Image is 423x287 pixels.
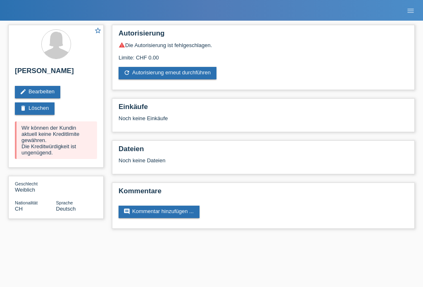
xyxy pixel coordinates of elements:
div: Weiblich [15,180,56,193]
i: edit [20,88,26,95]
i: refresh [124,69,130,76]
a: star_border [94,27,102,36]
a: refreshAutorisierung erneut durchführen [119,67,216,79]
span: Deutsch [56,206,76,212]
a: editBearbeiten [15,86,60,98]
h2: [PERSON_NAME] [15,67,97,79]
h2: Einkäufe [119,103,408,115]
span: Geschlecht [15,181,38,186]
h2: Kommentare [119,187,408,199]
i: delete [20,105,26,111]
i: star_border [94,27,102,34]
div: Limite: CHF 0.00 [119,48,408,61]
span: Schweiz [15,206,23,212]
div: Wir können der Kundin aktuell keine Kreditlimite gewähren. Die Kreditwürdigkeit ist ungenügend. [15,121,97,159]
h2: Autorisierung [119,29,408,42]
div: Noch keine Dateien [119,157,326,164]
span: Nationalität [15,200,38,205]
div: Die Autorisierung ist fehlgeschlagen. [119,42,408,48]
a: deleteLöschen [15,102,55,115]
div: Noch keine Einkäufe [119,115,408,128]
i: comment [124,208,130,215]
span: Sprache [56,200,73,205]
a: commentKommentar hinzufügen ... [119,206,200,218]
i: warning [119,42,125,48]
i: menu [406,7,415,15]
a: menu [402,8,419,13]
h2: Dateien [119,145,408,157]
